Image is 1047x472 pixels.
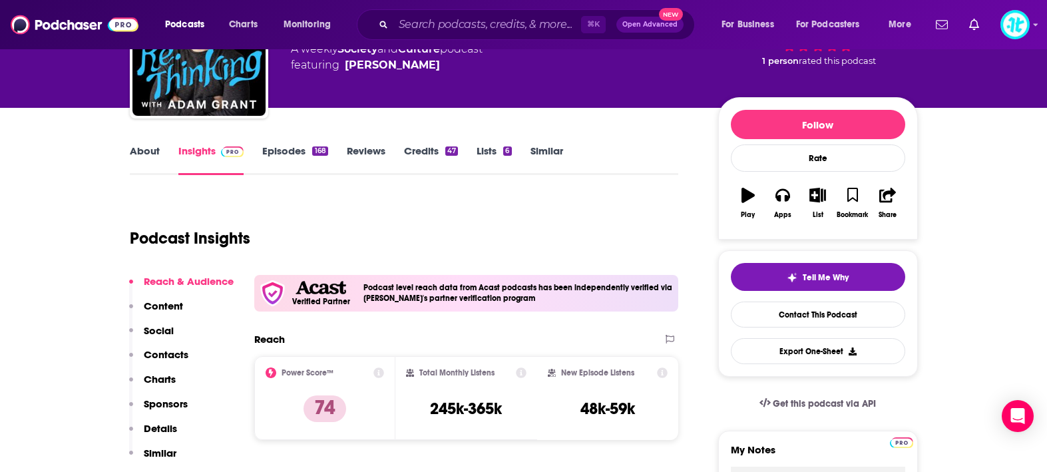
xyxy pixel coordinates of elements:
[220,14,266,35] a: Charts
[254,333,285,346] h2: Reach
[144,373,176,385] p: Charts
[347,144,385,175] a: Reviews
[282,368,333,377] h2: Power Score™
[477,144,511,175] a: Lists6
[787,272,797,283] img: tell me why sparkle
[879,14,928,35] button: open menu
[870,179,905,227] button: Share
[774,211,791,219] div: Apps
[762,56,799,66] span: 1 person
[130,228,250,248] h1: Podcast Insights
[129,275,234,300] button: Reach & Audience
[144,324,174,337] p: Social
[1002,400,1034,432] div: Open Intercom Messenger
[144,275,234,288] p: Reach & Audience
[144,422,177,435] p: Details
[419,368,495,377] h2: Total Monthly Listens
[731,110,905,139] button: Follow
[393,14,581,35] input: Search podcasts, credits, & more...
[274,14,348,35] button: open menu
[304,395,346,422] p: 74
[931,13,953,36] a: Show notifications dropdown
[561,368,634,377] h2: New Episode Listens
[229,15,258,34] span: Charts
[800,179,835,227] button: List
[1000,10,1030,39] span: Logged in as ImpactTheory
[616,17,684,33] button: Open AdvancedNew
[369,9,708,40] div: Search podcasts, credits, & more...
[773,398,876,409] span: Get this podcast via API
[813,211,823,219] div: List
[178,144,244,175] a: InsightsPodchaser Pro
[129,300,183,324] button: Content
[11,12,138,37] img: Podchaser - Follow, Share and Rate Podcasts
[796,15,860,34] span: For Podcasters
[129,373,176,397] button: Charts
[837,211,868,219] div: Bookmark
[291,57,483,73] span: featuring
[530,144,563,175] a: Similar
[221,146,244,157] img: Podchaser Pro
[156,14,222,35] button: open menu
[129,397,188,422] button: Sponsors
[144,397,188,410] p: Sponsors
[129,422,177,447] button: Details
[722,15,774,34] span: For Business
[129,348,188,373] button: Contacts
[879,211,897,219] div: Share
[129,447,176,471] button: Similar
[731,302,905,328] a: Contact This Podcast
[292,298,350,306] h5: Verified Partner
[731,443,905,467] label: My Notes
[130,144,160,175] a: About
[1000,10,1030,39] img: User Profile
[731,338,905,364] button: Export One-Sheet
[731,179,765,227] button: Play
[144,447,176,459] p: Similar
[165,15,204,34] span: Podcasts
[1000,10,1030,39] button: Show profile menu
[803,272,849,283] span: Tell Me Why
[659,8,683,21] span: New
[622,21,678,28] span: Open Advanced
[260,280,286,306] img: verfied icon
[741,211,755,219] div: Play
[890,437,913,448] img: Podchaser Pro
[129,324,174,349] button: Social
[581,16,606,33] span: ⌘ K
[291,41,483,73] div: A weekly podcast
[712,14,791,35] button: open menu
[445,146,458,156] div: 47
[144,348,188,361] p: Contacts
[284,15,331,34] span: Monitoring
[890,435,913,448] a: Pro website
[835,179,870,227] button: Bookmark
[144,300,183,312] p: Content
[262,144,327,175] a: Episodes168
[799,56,876,66] span: rated this podcast
[503,146,511,156] div: 6
[296,281,346,295] img: Acast
[363,283,674,303] h4: Podcast level reach data from Acast podcasts has been independently verified via [PERSON_NAME]'s ...
[731,263,905,291] button: tell me why sparkleTell Me Why
[430,399,502,419] h3: 245k-365k
[765,179,800,227] button: Apps
[787,14,879,35] button: open menu
[749,387,887,420] a: Get this podcast via API
[731,144,905,172] div: Rate
[345,57,440,73] div: [PERSON_NAME]
[889,15,911,34] span: More
[312,146,327,156] div: 168
[580,399,635,419] h3: 48k-59k
[404,144,458,175] a: Credits47
[964,13,984,36] a: Show notifications dropdown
